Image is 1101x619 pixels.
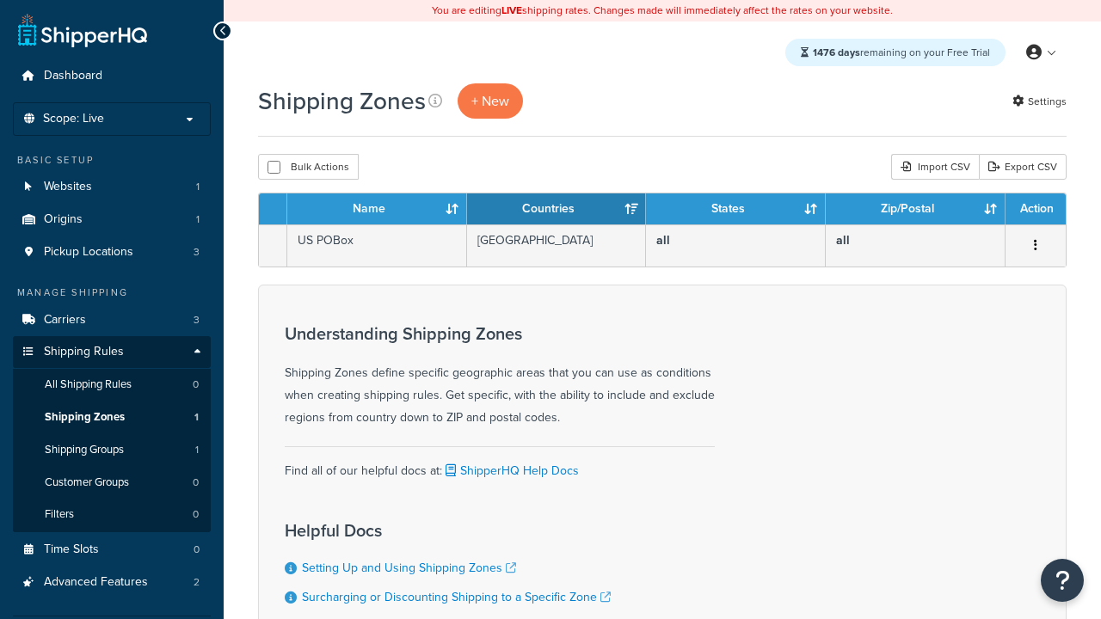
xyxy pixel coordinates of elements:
[194,542,200,557] span: 0
[13,534,211,566] li: Time Slots
[258,84,426,118] h1: Shipping Zones
[13,434,211,466] a: Shipping Groups 1
[442,462,579,480] a: ShipperHQ Help Docs
[194,245,200,260] span: 3
[194,313,200,328] span: 3
[193,377,199,392] span: 0
[13,304,211,336] li: Carriers
[891,154,979,180] div: Import CSV
[285,324,715,429] div: Shipping Zones define specific geographic areas that you can use as conditions when creating ship...
[44,180,92,194] span: Websites
[13,499,211,530] a: Filters 0
[45,475,129,490] span: Customer Groups
[44,69,102,83] span: Dashboard
[501,3,522,18] b: LIVE
[1006,193,1066,224] th: Action
[13,567,211,598] a: Advanced Features 2
[302,588,611,606] a: Surcharging or Discounting Shipping to a Specific Zone
[13,499,211,530] li: Filters
[196,180,200,194] span: 1
[813,45,860,60] strong: 1476 days
[13,236,211,268] li: Pickup Locations
[13,467,211,499] li: Customer Groups
[287,193,467,224] th: Name: activate to sort column ascending
[193,507,199,522] span: 0
[836,231,850,249] b: all
[656,231,670,249] b: all
[258,154,359,180] button: Bulk Actions
[13,369,211,401] a: All Shipping Rules 0
[45,377,132,392] span: All Shipping Rules
[285,324,715,343] h3: Understanding Shipping Zones
[44,313,86,328] span: Carriers
[13,336,211,368] a: Shipping Rules
[44,542,99,557] span: Time Slots
[194,575,200,590] span: 2
[13,60,211,92] a: Dashboard
[285,446,715,482] div: Find all of our helpful docs at:
[302,559,516,577] a: Setting Up and Using Shipping Zones
[44,212,83,227] span: Origins
[45,443,124,457] span: Shipping Groups
[13,204,211,236] li: Origins
[13,153,211,168] div: Basic Setup
[45,507,74,522] span: Filters
[193,475,199,490] span: 0
[13,534,211,566] a: Time Slots 0
[13,285,211,300] div: Manage Shipping
[13,434,211,466] li: Shipping Groups
[979,154,1067,180] a: Export CSV
[467,224,647,267] td: [GEOGRAPHIC_DATA]
[826,193,1006,224] th: Zip/Postal: activate to sort column ascending
[13,401,211,433] a: Shipping Zones 1
[13,204,211,236] a: Origins 1
[458,83,523,119] a: + New
[18,13,147,47] a: ShipperHQ Home
[13,369,211,401] li: All Shipping Rules
[194,410,199,425] span: 1
[13,171,211,203] a: Websites 1
[195,443,199,457] span: 1
[785,39,1006,66] div: remaining on your Free Trial
[287,224,467,267] td: US POBox
[44,575,148,590] span: Advanced Features
[1012,89,1067,113] a: Settings
[471,91,509,111] span: + New
[196,212,200,227] span: 1
[1041,559,1084,602] button: Open Resource Center
[13,401,211,433] li: Shipping Zones
[13,236,211,268] a: Pickup Locations 3
[13,336,211,532] li: Shipping Rules
[43,112,104,126] span: Scope: Live
[467,193,647,224] th: Countries: activate to sort column ascending
[13,304,211,336] a: Carriers 3
[646,193,826,224] th: States: activate to sort column ascending
[45,410,125,425] span: Shipping Zones
[44,345,124,359] span: Shipping Rules
[285,521,611,540] h3: Helpful Docs
[13,171,211,203] li: Websites
[13,567,211,598] li: Advanced Features
[44,245,133,260] span: Pickup Locations
[13,467,211,499] a: Customer Groups 0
